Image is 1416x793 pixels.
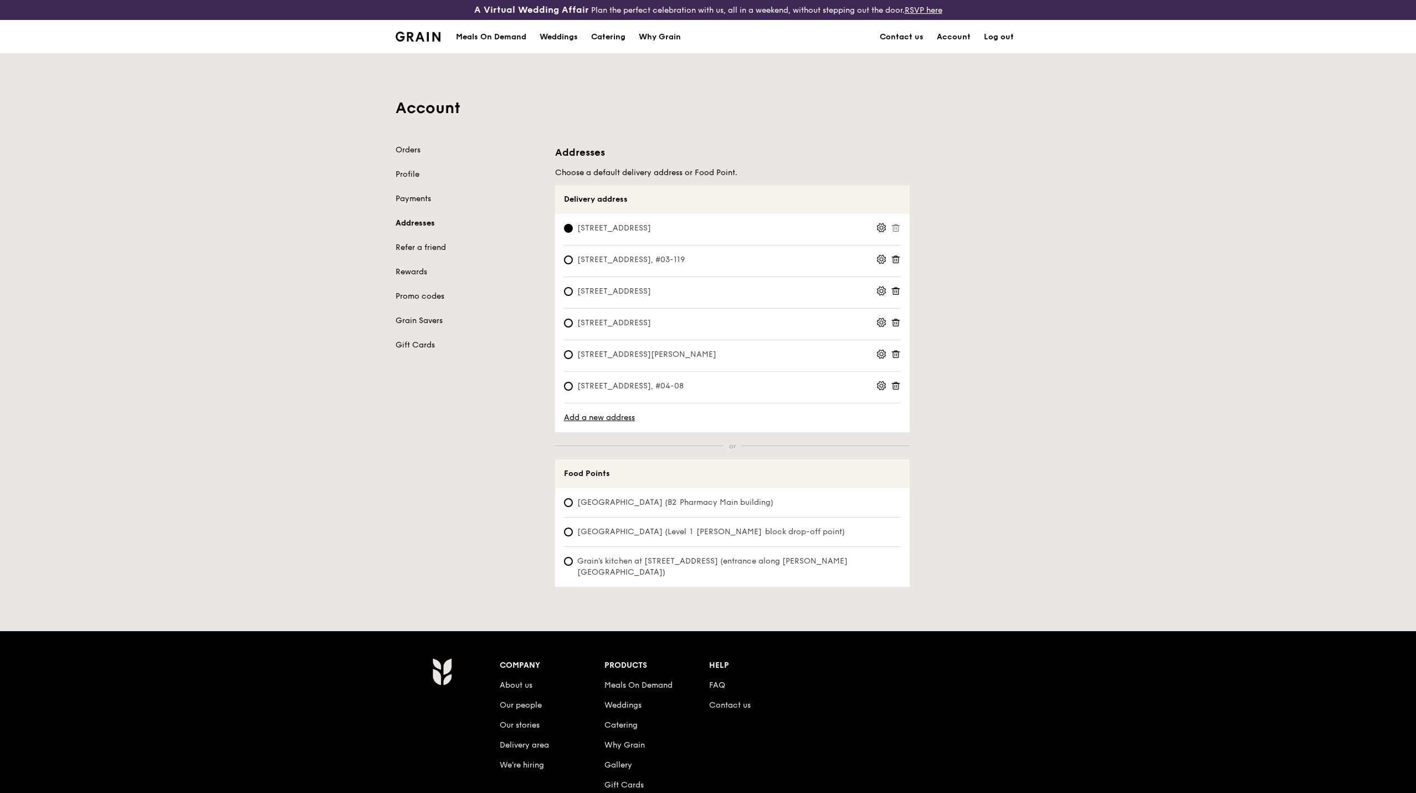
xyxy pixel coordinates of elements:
th: Delivery address [555,185,910,214]
span: [STREET_ADDRESS], #04-08 [564,381,697,392]
a: Rewards [396,267,542,278]
div: Weddings [540,21,578,54]
input: [STREET_ADDRESS] [564,224,573,233]
span: [STREET_ADDRESS] [564,286,664,297]
span: [GEOGRAPHIC_DATA] (Level 1 [PERSON_NAME] block drop-off point) [564,526,901,538]
a: Catering [584,21,632,54]
a: Meals On Demand [604,681,673,690]
a: Contact us [873,21,930,54]
input: [STREET_ADDRESS] [564,287,573,296]
a: Weddings [604,700,642,710]
div: Why Grain [639,21,681,54]
a: Delivery area [500,740,549,750]
a: Add a new address [564,412,901,423]
a: Gallery [604,760,632,770]
a: Gift Cards [396,340,542,351]
a: Weddings [533,21,584,54]
div: Meals On Demand [456,21,526,54]
span: [STREET_ADDRESS] [564,318,664,329]
a: Catering [604,720,638,730]
a: Payments [396,193,542,204]
a: RSVP here [905,6,942,15]
a: GrainGrain [396,19,440,53]
input: [GEOGRAPHIC_DATA] (B2 Pharmacy Main building) [564,498,573,507]
a: Why Grain [604,740,645,750]
span: Grain's kitchen at [STREET_ADDRESS] (entrance along [PERSON_NAME][GEOGRAPHIC_DATA]) [564,556,901,578]
h3: Addresses [555,145,910,160]
a: Grain Savers [396,315,542,326]
a: Promo codes [396,291,542,302]
span: [GEOGRAPHIC_DATA] (B2 Pharmacy Main building) [564,497,901,508]
span: [STREET_ADDRESS] [564,223,664,234]
a: FAQ [709,681,725,690]
h1: Account [396,98,1020,118]
input: [GEOGRAPHIC_DATA] (Level 1 [PERSON_NAME] block drop-off point) [564,528,573,536]
span: [STREET_ADDRESS], #03-119 [564,254,698,265]
img: Grain [432,658,452,685]
a: Log out [977,21,1020,54]
a: Our stories [500,720,540,730]
input: [STREET_ADDRESS][PERSON_NAME] [564,350,573,359]
a: Gift Cards [604,780,644,790]
div: Plan the perfect celebration with us, all in a weekend, without stepping out the door. [389,4,1027,16]
p: Choose a default delivery address or Food Point. [555,168,910,177]
input: Grain's kitchen at [STREET_ADDRESS] (entrance along [PERSON_NAME][GEOGRAPHIC_DATA]) [564,557,573,566]
a: Our people [500,700,542,710]
h3: A Virtual Wedding Affair [474,4,589,16]
th: Food Points [555,459,910,488]
a: About us [500,681,532,690]
a: Profile [396,169,542,180]
div: Company [500,658,604,673]
span: [STREET_ADDRESS][PERSON_NAME] [564,349,730,360]
a: Refer a friend [396,242,542,253]
img: Grain [396,32,440,42]
a: Contact us [709,700,751,710]
div: Catering [591,21,625,54]
a: Account [930,21,977,54]
div: Help [709,658,814,673]
a: Addresses [396,218,542,229]
input: [STREET_ADDRESS], #03-119 [564,255,573,264]
a: Why Grain [632,21,688,54]
input: [STREET_ADDRESS], #04-08 [564,382,573,391]
a: Orders [396,145,542,156]
a: We’re hiring [500,760,544,770]
input: [STREET_ADDRESS] [564,319,573,328]
div: Products [604,658,709,673]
